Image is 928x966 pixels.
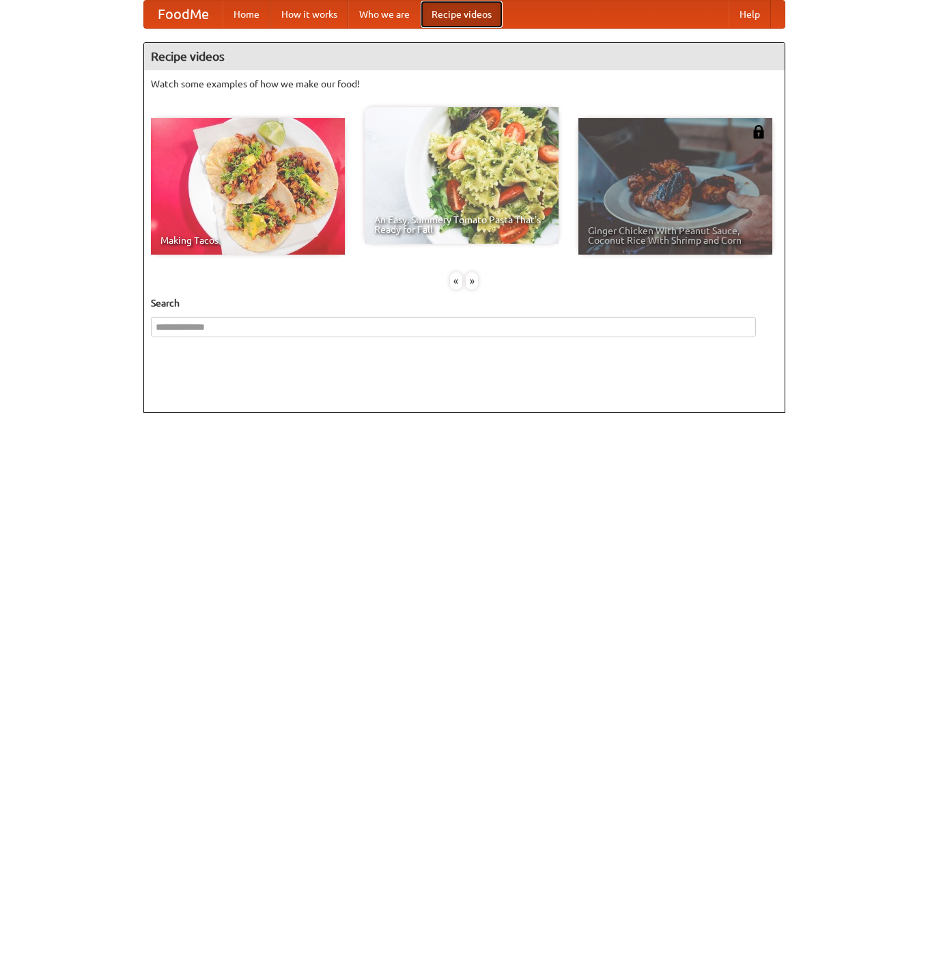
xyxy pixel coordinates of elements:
a: Making Tacos [151,118,345,255]
p: Watch some examples of how we make our food! [151,77,778,91]
div: » [466,272,478,289]
div: « [450,272,462,289]
img: 483408.png [752,125,765,139]
a: Recipe videos [421,1,503,28]
h5: Search [151,296,778,310]
a: Who we are [348,1,421,28]
a: FoodMe [144,1,223,28]
a: Home [223,1,270,28]
a: An Easy, Summery Tomato Pasta That's Ready for Fall [365,107,559,244]
span: An Easy, Summery Tomato Pasta That's Ready for Fall [374,215,549,234]
h4: Recipe videos [144,43,785,70]
a: How it works [270,1,348,28]
span: Making Tacos [160,236,335,245]
a: Help [729,1,771,28]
